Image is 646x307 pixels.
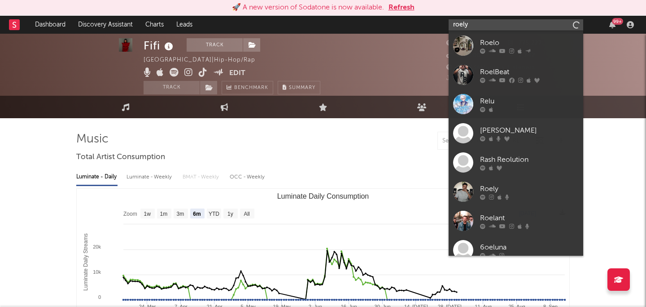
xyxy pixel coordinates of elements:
[144,55,266,66] div: [GEOGRAPHIC_DATA] | Hip-Hop/Rap
[144,211,151,217] text: 1w
[144,38,175,53] div: Fifi
[609,21,615,28] button: 99+
[160,211,168,217] text: 1m
[449,177,583,206] a: Roely
[127,169,174,185] div: Luminate - Weekly
[229,68,245,79] button: Edit
[232,2,384,13] div: 🚀 A new version of Sodatone is now available.
[449,119,583,148] a: [PERSON_NAME]
[72,16,139,34] a: Discovery Assistant
[193,211,201,217] text: 6m
[123,211,137,217] text: Zoom
[449,60,583,89] a: RoelBeat
[234,83,268,93] span: Benchmark
[446,53,480,58] span: 136,100
[209,211,219,217] text: YTD
[480,96,579,107] div: Relu
[438,138,533,145] input: Search by song name or URL
[222,81,273,94] a: Benchmark
[98,294,101,300] text: 0
[449,148,583,177] a: Rash Reolution
[29,16,72,34] a: Dashboard
[227,211,233,217] text: 1y
[449,206,583,236] a: Roelant
[388,2,415,13] button: Refresh
[230,169,266,185] div: OCC - Weekly
[480,213,579,223] div: Roelant
[170,16,199,34] a: Leads
[480,67,579,77] div: RoelBeat
[277,192,369,200] text: Luminate Daily Consumption
[449,31,583,60] a: Roelo
[76,169,118,185] div: Luminate - Daily
[76,152,165,163] span: Total Artist Consumption
[480,125,579,136] div: [PERSON_NAME]
[446,65,535,71] span: 134,334 Monthly Listeners
[612,18,623,25] div: 99 +
[480,242,579,253] div: 6oeluna
[144,81,200,94] button: Track
[83,233,89,290] text: Luminate Daily Streams
[446,40,478,46] span: 76,699
[93,244,101,249] text: 20k
[449,236,583,265] a: 6oeluna
[446,76,499,81] span: Jump Score: 47.4
[480,183,579,194] div: Roely
[177,211,184,217] text: 3m
[139,16,170,34] a: Charts
[93,269,101,275] text: 10k
[449,89,583,119] a: Relu
[187,38,243,52] button: Track
[289,85,315,90] span: Summary
[244,211,249,217] text: All
[449,19,583,31] input: Search for artists
[480,37,579,48] div: Roelo
[278,81,320,94] button: Summary
[480,154,579,165] div: Rash Reolution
